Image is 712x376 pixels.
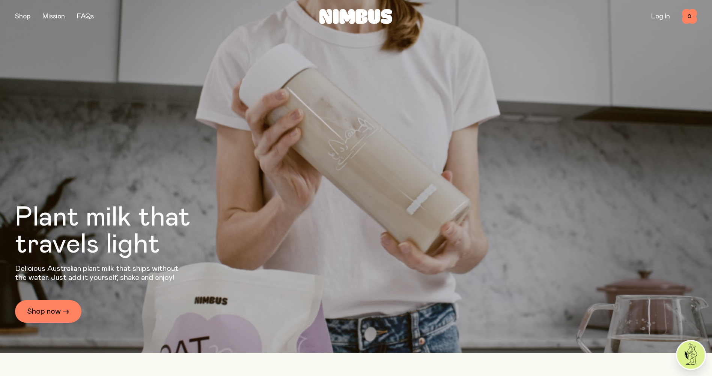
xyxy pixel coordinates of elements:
button: 0 [682,9,697,24]
h1: Plant milk that travels light [15,204,231,258]
a: Log In [651,13,670,20]
p: Delicious Australian plant milk that ships without the water. Just add it yourself, shake and enjoy! [15,264,183,282]
a: Shop now → [15,300,81,323]
a: FAQs [77,13,94,20]
a: Mission [42,13,65,20]
img: agent [677,341,705,369]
